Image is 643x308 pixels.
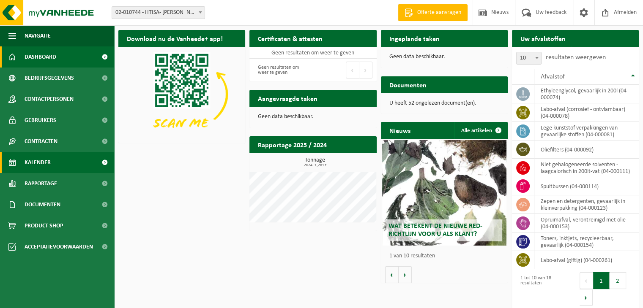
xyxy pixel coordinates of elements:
td: zepen en detergenten, gevaarlijk in kleinverpakking (04-000123) [534,195,639,214]
span: Gebruikers [25,110,56,131]
td: toners, inktjets, recycleerbaar, gevaarlijk (04-000154) [534,232,639,251]
span: Afvalstof [541,73,565,80]
button: Next [580,289,593,306]
p: Geen data beschikbaar. [258,114,368,120]
div: Geen resultaten om weer te geven [254,61,309,79]
span: Kalender [25,152,51,173]
h2: Nieuws [381,122,419,138]
span: 2024: 1,281 t [254,163,376,168]
span: 02-010744 - HTISA- SKOG - GENT [112,6,205,19]
td: niet gehalogeneerde solventen - laagcalorisch in 200lt-vat (04-000111) [534,159,639,177]
td: oliefilters (04-000092) [534,140,639,159]
td: Geen resultaten om weer te geven [249,47,376,59]
p: Geen data beschikbaar. [389,54,499,60]
td: lege kunststof verpakkingen van gevaarlijke stoffen (04-000081) [534,122,639,140]
span: Contracten [25,131,57,152]
a: Wat betekent de nieuwe RED-richtlijn voor u als klant? [382,140,506,246]
span: Documenten [25,194,60,215]
h2: Documenten [381,76,435,93]
h2: Ingeplande taken [381,30,448,46]
td: opruimafval, verontreinigd met olie (04-000153) [534,214,639,232]
button: Vorige [385,266,399,283]
span: Wat betekent de nieuwe RED-richtlijn voor u als klant? [389,223,482,238]
span: Rapportage [25,173,57,194]
span: Contactpersonen [25,89,74,110]
a: Bekijk rapportage [314,153,376,170]
button: 1 [593,272,610,289]
td: spuitbussen (04-000114) [534,177,639,195]
h2: Download nu de Vanheede+ app! [118,30,231,46]
span: 02-010744 - HTISA- SKOG - GENT [112,7,205,19]
a: Alle artikelen [454,122,507,139]
h2: Uw afvalstoffen [512,30,574,46]
img: Download de VHEPlus App [118,47,245,142]
label: resultaten weergeven [546,54,606,61]
button: Previous [580,272,593,289]
button: Next [359,62,372,78]
td: ethyleenglycol, gevaarlijk in 200l (04-000074) [534,85,639,103]
span: 10 [517,52,541,64]
a: Offerte aanvragen [398,4,468,21]
span: Acceptatievoorwaarden [25,236,93,257]
span: Navigatie [25,25,51,46]
span: Bedrijfsgegevens [25,68,74,89]
span: Dashboard [25,46,56,68]
td: labo-afval (giftig) (04-000261) [534,251,639,269]
h2: Rapportage 2025 / 2024 [249,136,335,153]
h3: Tonnage [254,157,376,168]
h2: Aangevraagde taken [249,90,326,106]
td: labo-afval (corrosief - ontvlambaar) (04-000078) [534,103,639,122]
span: 10 [516,52,542,65]
h2: Certificaten & attesten [249,30,331,46]
p: 1 van 10 resultaten [389,253,503,259]
span: Product Shop [25,215,63,236]
div: 1 tot 10 van 18 resultaten [516,271,571,307]
p: U heeft 52 ongelezen document(en). [389,100,499,106]
button: Previous [346,62,359,78]
button: 2 [610,272,626,289]
button: Volgende [399,266,412,283]
span: Offerte aanvragen [415,8,463,17]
